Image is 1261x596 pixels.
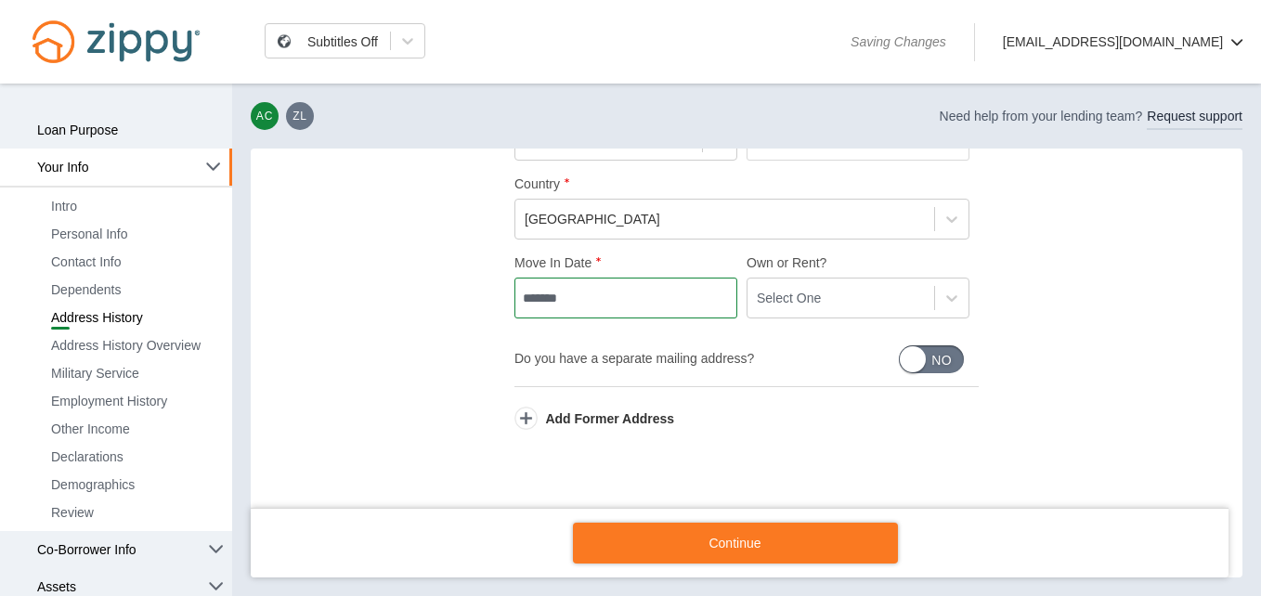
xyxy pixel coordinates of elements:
label: Country [514,175,574,194]
div: [GEOGRAPHIC_DATA] [525,210,660,228]
div: Need help from your lending team? [940,107,1143,125]
img: section highlight [206,161,220,175]
p: Saving Changes [851,23,946,61]
button: Do you have a separate mailing address? [893,344,969,374]
p: [EMAIL_ADDRESS][DOMAIN_NAME] [1003,23,1242,61]
img: add icon [514,407,538,430]
img: Company Logo [14,7,219,77]
button: Add Former Address [514,409,674,429]
div: No [929,346,952,374]
div: Subtitles Off [275,26,378,57]
label: Move In Date [514,253,605,273]
button: Request support [1147,107,1242,131]
label: Own or Rent? [747,253,826,273]
div: Select One [757,289,821,307]
label: Do you have a separate mailing address? [514,344,893,370]
a: Continue [573,523,898,564]
img: section highlight [209,580,223,594]
img: section highlight [209,543,223,557]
